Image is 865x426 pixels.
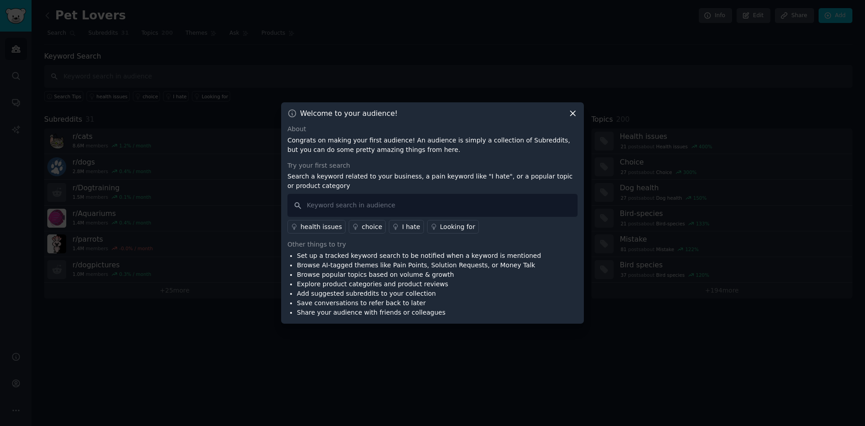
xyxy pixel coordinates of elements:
div: choice [362,222,382,232]
div: Looking for [440,222,475,232]
a: choice [349,220,386,234]
div: Other things to try [287,240,578,249]
h3: Welcome to your audience! [300,109,398,118]
a: I hate [389,220,423,234]
div: health issues [300,222,342,232]
input: Keyword search in audience [287,194,578,217]
a: health issues [287,220,346,234]
div: Try your first search [287,161,578,170]
li: Save conversations to refer back to later [297,298,541,308]
div: I hate [402,222,420,232]
li: Browse AI-tagged themes like Pain Points, Solution Requests, or Money Talk [297,261,541,270]
li: Explore product categories and product reviews [297,279,541,289]
li: Set up a tracked keyword search to be notified when a keyword is mentioned [297,251,541,261]
li: Browse popular topics based on volume & growth [297,270,541,279]
li: Share your audience with friends or colleagues [297,308,541,317]
li: Add suggested subreddits to your collection [297,289,541,298]
p: Congrats on making your first audience! An audience is simply a collection of Subreddits, but you... [287,136,578,155]
div: About [287,124,578,134]
a: Looking for [427,220,479,234]
p: Search a keyword related to your business, a pain keyword like "I hate", or a popular topic or pr... [287,172,578,191]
